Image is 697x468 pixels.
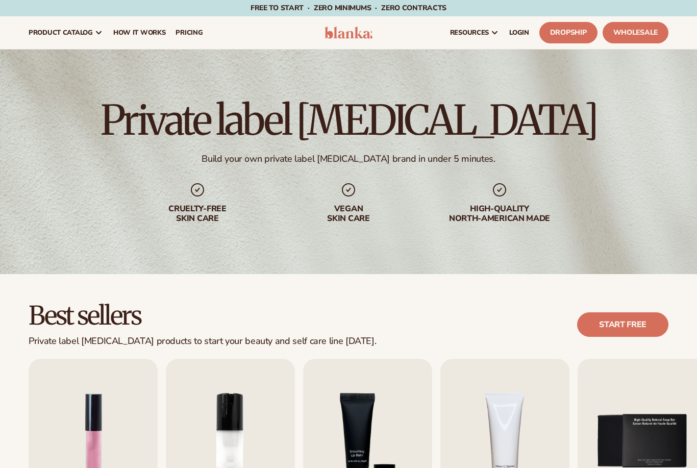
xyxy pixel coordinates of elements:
div: Private label [MEDICAL_DATA] products to start your beauty and self care line [DATE]. [29,336,376,347]
a: product catalog [23,16,108,49]
h1: Private label [MEDICAL_DATA] [101,100,596,141]
img: logo [325,27,372,39]
a: pricing [170,16,208,49]
span: resources [450,29,489,37]
h2: Best sellers [29,303,376,330]
span: How It Works [113,29,166,37]
div: High-quality North-american made [434,204,565,224]
a: How It Works [108,16,171,49]
div: Cruelty-free skin care [132,204,263,224]
span: pricing [176,29,203,37]
a: LOGIN [504,16,534,49]
span: product catalog [29,29,93,37]
a: Dropship [539,22,598,43]
span: Free to start · ZERO minimums · ZERO contracts [251,3,446,13]
span: LOGIN [509,29,529,37]
div: Vegan skin care [283,204,414,224]
a: Start free [577,312,668,337]
a: resources [445,16,504,49]
div: Build your own private label [MEDICAL_DATA] brand in under 5 minutes. [202,153,495,165]
a: Wholesale [603,22,668,43]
